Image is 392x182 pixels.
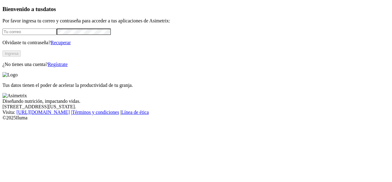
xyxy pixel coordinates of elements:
[2,62,390,67] p: ¿No tienes una cuenta?
[2,104,390,110] div: [STREET_ADDRESS][US_STATE].
[17,110,70,115] a: [URL][DOMAIN_NAME]
[121,110,149,115] a: Línea de ética
[43,6,56,12] span: datos
[2,29,57,35] input: Tu correo
[2,6,390,13] h3: Bienvenido a tus
[2,99,390,104] div: Diseñando nutrición, impactando vidas.
[2,93,27,99] img: Asimetrix
[2,115,390,121] div: © 2025 Iluma
[2,72,18,78] img: Logo
[2,83,390,88] p: Tus datos tienen el poder de acelerar la productividad de tu granja.
[48,62,68,67] a: Regístrate
[2,40,390,45] p: Olvidaste tu contraseña?
[72,110,119,115] a: Términos y condiciones
[2,110,390,115] div: Visita : | |
[2,50,21,57] button: Ingresa
[2,18,390,24] p: Por favor ingresa tu correo y contraseña para acceder a tus aplicaciones de Asimetrix:
[51,40,71,45] a: Recuperar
